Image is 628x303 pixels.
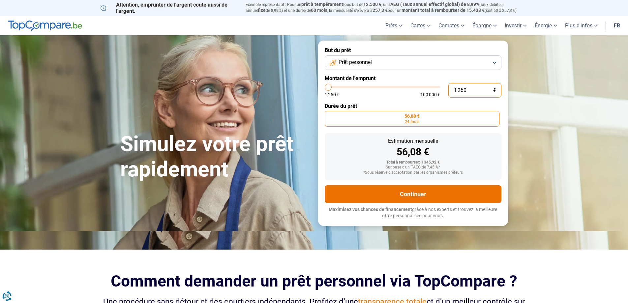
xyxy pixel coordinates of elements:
[381,16,406,35] a: Prêts
[339,59,372,66] span: Prêt personnel
[325,47,501,53] label: But du prêt
[561,16,602,35] a: Plus d'infos
[301,2,343,7] span: prêt à tempérament
[330,147,496,157] div: 56,08 €
[501,16,531,35] a: Investir
[330,160,496,165] div: Total à rembourser: 1 345,92 €
[405,120,419,124] span: 24 mois
[325,103,501,109] label: Durée du prêt
[373,8,388,13] span: 257,3 €
[363,2,381,7] span: 12.500 €
[330,138,496,144] div: Estimation mensuelle
[325,92,340,97] span: 1 250 €
[258,8,266,13] span: fixe
[330,165,496,170] div: Sur base d'un TAEG de 7,45 %*
[402,8,485,13] span: montant total à rembourser de 15.438 €
[8,20,82,31] img: TopCompare
[246,2,528,14] p: Exemple représentatif : Pour un tous but de , un (taux débiteur annuel de 8,99%) et une durée de ...
[388,2,479,7] span: TAEG (Taux annuel effectif global) de 8,99%
[531,16,561,35] a: Énergie
[406,16,434,35] a: Cartes
[468,16,501,35] a: Épargne
[493,88,496,93] span: €
[325,185,501,203] button: Continuer
[325,206,501,219] p: grâce à nos experts et trouvez la meilleure offre personnalisée pour vous.
[311,8,327,13] span: 60 mois
[420,92,440,97] span: 100 000 €
[329,207,412,212] span: Maximisez vos chances de financement
[101,272,528,290] h2: Comment demander un prêt personnel via TopCompare ?
[434,16,468,35] a: Comptes
[120,132,310,182] h1: Simulez votre prêt rapidement
[101,2,238,14] p: Attention, emprunter de l'argent coûte aussi de l'argent.
[325,75,501,81] label: Montant de l'emprunt
[330,170,496,175] div: *Sous réserve d'acceptation par les organismes prêteurs
[610,16,624,35] a: fr
[325,55,501,70] button: Prêt personnel
[404,114,420,118] span: 56,08 €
